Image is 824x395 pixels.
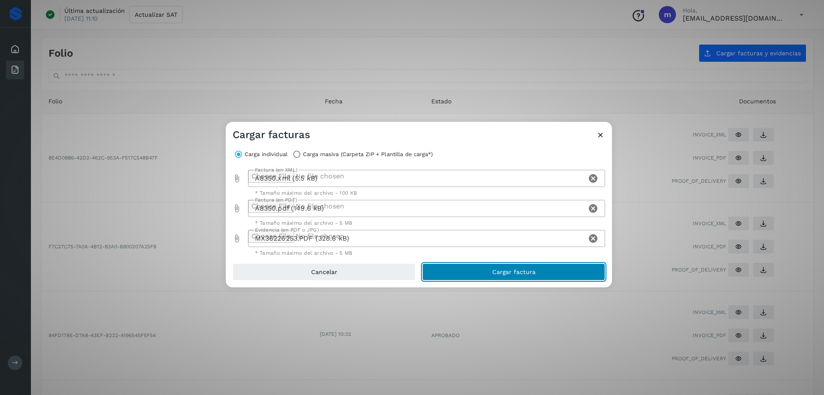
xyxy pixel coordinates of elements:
button: Cancelar [233,263,415,280]
i: Factura (en PDF) prepended action [233,204,241,213]
i: Factura (en XML) prepended action [233,174,241,183]
div: A8350.pdf (149.6 kB) [248,200,587,217]
button: Cargar factura [422,263,605,280]
i: Clear Evidencia (en PDF o JPG) [588,233,598,244]
label: Carga masiva (Carpeta ZIP + Plantilla de carga*) [303,148,433,160]
div: A8350.xml (5.5 kB) [248,170,587,187]
label: Carga individual [245,148,288,160]
i: Clear Factura (en PDF) [588,203,598,214]
i: Clear Factura (en XML) [588,173,598,184]
i: Evidencia (en PDF o JPG) prepended action [233,234,241,243]
div: * Tamaño máximo del archivo - 5 MB [255,220,599,226]
span: Cancelar [311,269,337,275]
h3: Cargar facturas [233,129,310,141]
span: Cargar factura [492,269,536,275]
div: * Tamaño máximo del archivo - 5 MB [255,250,599,256]
div: MX36226253.PDF (328.6 kB) [248,230,587,247]
div: * Tamaño máximo del archivo - 100 KB [255,190,599,196]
